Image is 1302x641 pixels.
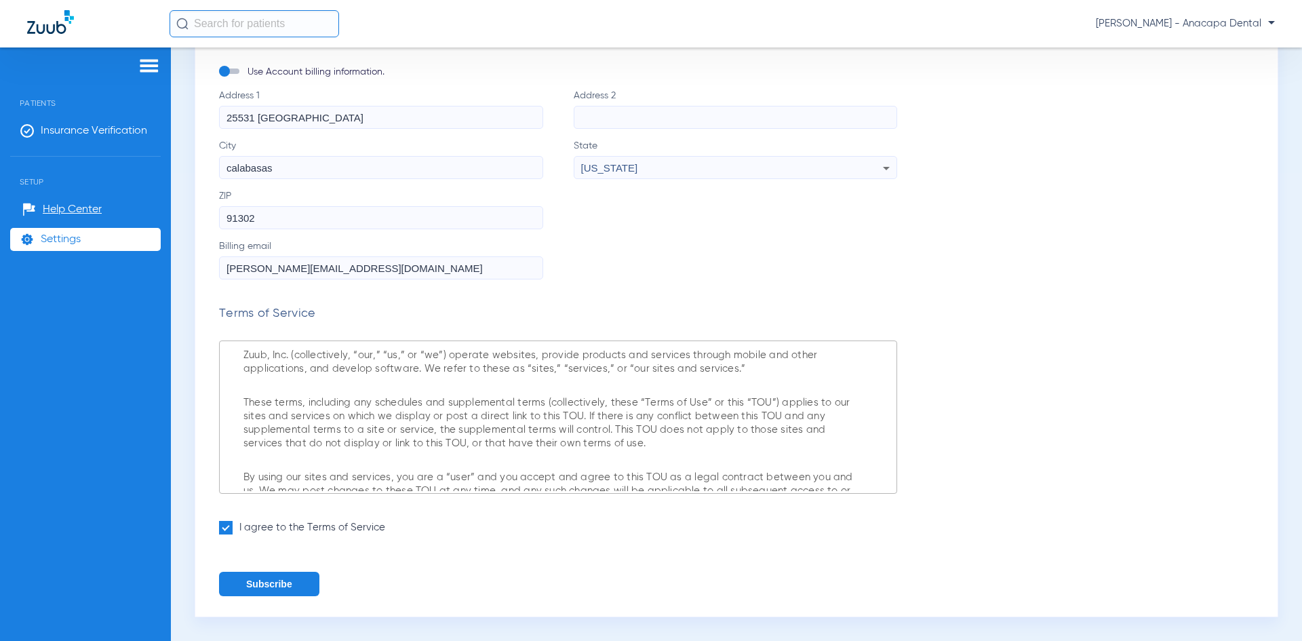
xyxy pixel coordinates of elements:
input: Billing email [219,256,543,279]
span: Insurance Verification [41,124,147,138]
input: Address 2 [574,106,898,129]
img: Search Icon [176,18,189,30]
a: Help Center [22,203,102,216]
label: Address 1 [219,89,543,129]
span: Use Account billing information. [248,67,384,77]
p: These terms, including any schedules and supplemental terms (collectively, these “Terms of Use” o... [243,396,866,450]
p: Zuub, Inc. (collectively, “our,” “us,” or “we”) operate websites, provide products and services t... [243,349,866,376]
img: hamburger-icon [138,58,160,74]
img: Zuub Logo [27,10,74,34]
input: City [219,156,543,179]
label: State [574,139,898,179]
span: Help Center [43,203,102,216]
label: City [219,139,543,179]
span: Setup [10,157,161,187]
label: I agree to the Terms of Service [219,521,897,535]
button: Subscribe [219,572,319,596]
p: Terms of Service [219,307,897,320]
iframe: Chat Widget [1234,576,1302,641]
p: By using our sites and services, you are a “user” and you accept and agree to this TOU as a legal... [243,471,866,539]
label: Address 2 [574,89,898,129]
span: Settings [41,233,81,246]
input: Search for patients [170,10,339,37]
input: Address 1 [219,106,543,129]
span: [US_STATE] [581,162,638,174]
span: Patients [10,78,161,108]
label: Billing email [219,239,897,279]
input: ZIP [219,206,543,229]
span: [PERSON_NAME] - Anacapa Dental [1096,17,1275,31]
label: ZIP [219,189,897,229]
